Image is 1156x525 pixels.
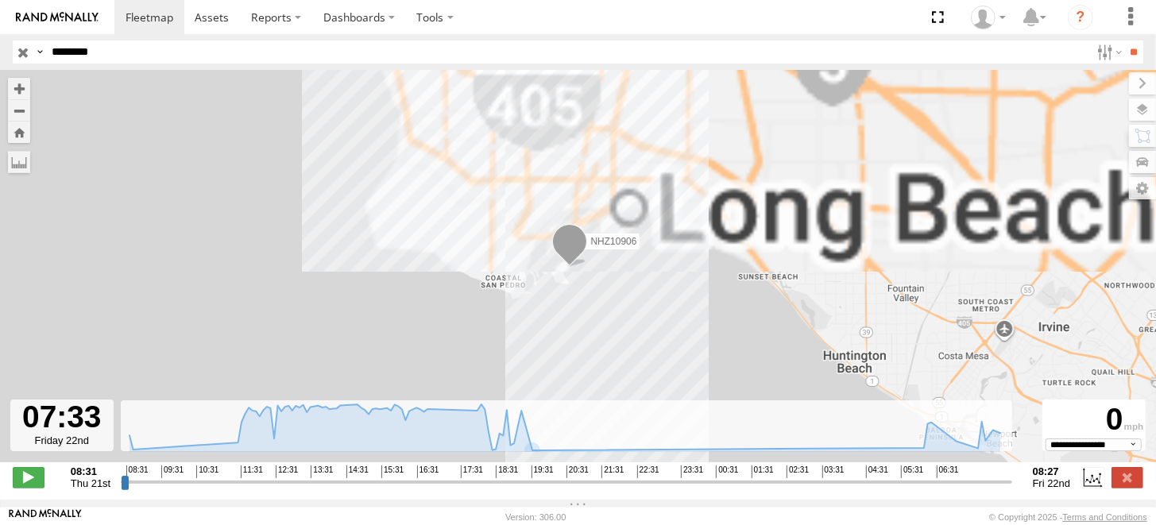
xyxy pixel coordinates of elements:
[8,122,30,143] button: Zoom Home
[8,78,30,99] button: Zoom in
[8,151,30,173] label: Measure
[1045,402,1143,438] div: 0
[161,465,184,478] span: 09:31
[752,465,774,478] span: 01:31
[989,512,1147,522] div: © Copyright 2025 -
[532,465,554,478] span: 19:31
[590,236,636,247] span: NHZ10906
[866,465,888,478] span: 04:31
[1033,465,1071,477] strong: 08:27
[16,12,99,23] img: rand-logo.svg
[311,465,333,478] span: 13:31
[276,465,298,478] span: 12:31
[13,467,44,488] label: Play/Stop
[496,465,518,478] span: 18:31
[1112,467,1143,488] label: Close
[937,465,959,478] span: 06:31
[196,465,218,478] span: 10:31
[822,465,845,478] span: 03:31
[1129,177,1156,199] label: Map Settings
[9,509,82,525] a: Visit our Website
[1068,5,1093,30] i: ?
[381,465,404,478] span: 15:31
[33,41,46,64] label: Search Query
[637,465,659,478] span: 22:31
[461,465,483,478] span: 17:31
[1091,41,1125,64] label: Search Filter Options
[346,465,369,478] span: 14:31
[566,465,589,478] span: 20:31
[1033,477,1071,489] span: Fri 22nd Aug 2025
[505,512,566,522] div: Version: 306.00
[681,465,703,478] span: 23:31
[601,465,624,478] span: 21:31
[71,477,110,489] span: Thu 21st Aug 2025
[965,6,1011,29] div: Zulema McIntosch
[126,465,149,478] span: 08:31
[417,465,439,478] span: 16:31
[901,465,923,478] span: 05:31
[787,465,809,478] span: 02:31
[716,465,738,478] span: 00:31
[8,99,30,122] button: Zoom out
[1063,512,1147,522] a: Terms and Conditions
[71,465,110,477] strong: 08:31
[241,465,263,478] span: 11:31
